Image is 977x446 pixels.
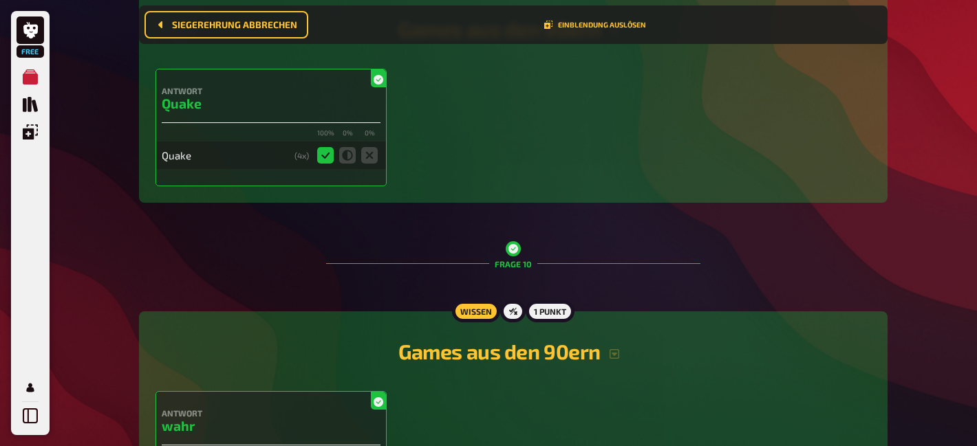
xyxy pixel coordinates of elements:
[17,374,44,401] a: Mein Konto
[162,408,380,418] h4: Antwort
[162,86,380,96] h4: Antwort
[17,118,44,146] a: Einblendungen
[17,63,44,91] a: Meine Quizze
[326,225,700,303] div: Frage 10
[162,418,380,434] h3: wahr
[162,96,380,111] h3: Quake
[144,11,308,38] button: Siegerehrung abbrechen
[361,129,378,139] small: 0 %
[162,149,289,161] div: Quake
[18,47,43,56] span: Free
[339,129,356,139] small: 0 %
[317,129,334,139] small: 100 %
[526,300,575,322] div: 1 Punkt
[172,20,297,30] span: Siegerehrung abbrechen
[155,339,871,364] h2: Games aus den 90ern
[544,21,646,29] button: Einblendung auslösen
[17,91,44,118] a: Quiz Sammlung
[452,300,500,322] div: Wissen
[294,150,309,160] div: ( 4 x)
